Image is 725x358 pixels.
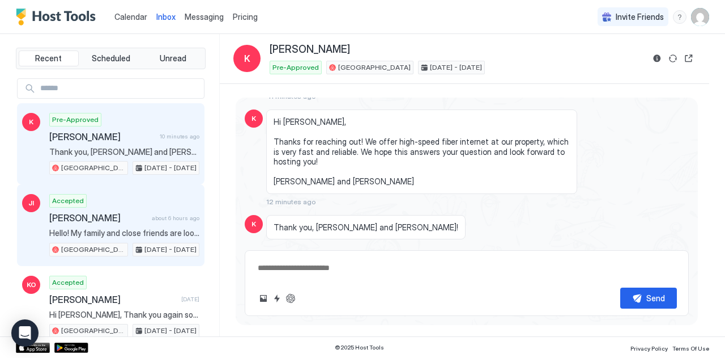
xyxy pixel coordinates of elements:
button: ChatGPT Auto Reply [284,292,297,305]
a: Calendar [114,11,147,23]
span: K [251,113,256,124]
span: [PERSON_NAME] [49,131,155,142]
a: Messaging [185,11,224,23]
span: [DATE] - [DATE] [430,62,482,73]
button: Scheduled [81,50,141,66]
span: Accepted [52,196,84,206]
button: Reservation information [650,52,664,65]
span: [GEOGRAPHIC_DATA] [61,326,125,336]
span: Thank you, [PERSON_NAME] and [PERSON_NAME]! [274,222,458,233]
span: Accepted [52,277,84,288]
span: Unread [160,53,186,64]
span: Calendar [114,12,147,22]
div: menu [673,10,686,24]
span: [DATE] - [DATE] [144,163,197,173]
span: [GEOGRAPHIC_DATA] [61,163,125,173]
span: K [29,117,33,127]
a: Inbox [156,11,176,23]
span: [DATE] - [DATE] [144,245,197,255]
button: Unread [143,50,203,66]
span: Hi [PERSON_NAME], Thanks for reaching out! We offer high-speed fiber internet at our property, wh... [274,117,570,187]
div: Send [646,292,665,304]
span: [PERSON_NAME] [49,294,177,305]
span: Recent [35,53,62,64]
button: Open reservation [682,52,696,65]
span: [GEOGRAPHIC_DATA] [338,62,411,73]
span: Scheduled [92,53,130,64]
span: Pre-Approved [272,62,319,73]
div: Open Intercom Messenger [11,319,39,347]
span: 10 minutes ago [160,133,199,140]
span: [DATE] - [DATE] [144,326,197,336]
span: Invite Friends [616,12,664,22]
button: Upload image [257,292,270,305]
span: Hello! My family and close friends are looking to stay at your home to visit my daughter at App S... [49,228,199,238]
span: K [251,219,256,229]
span: 12 minutes ago [266,197,316,206]
a: App Store [16,343,50,353]
span: [GEOGRAPHIC_DATA] [61,245,125,255]
span: Hi [PERSON_NAME], Thank you again so much for choosing to stay with us! You left the place in per... [49,310,199,320]
span: K [244,52,250,65]
span: Thank you, [PERSON_NAME] and [PERSON_NAME]! [49,147,199,157]
span: © 2025 Host Tools [335,344,384,351]
button: Send [620,288,677,309]
span: KO [27,280,36,290]
button: Sync reservation [666,52,680,65]
div: User profile [691,8,709,26]
span: [PERSON_NAME] [270,43,350,56]
span: about 6 hours ago [152,214,199,222]
span: Privacy Policy [630,345,668,352]
span: JI [28,198,34,208]
input: Input Field [36,79,204,98]
span: [DATE] [181,296,199,303]
button: Quick reply [270,292,284,305]
div: tab-group [16,48,206,69]
a: Google Play Store [54,343,88,353]
a: Terms Of Use [672,342,709,353]
a: Privacy Policy [630,342,668,353]
span: Pricing [233,12,258,22]
span: [PERSON_NAME] [49,212,147,224]
span: Pre-Approved [52,115,99,125]
a: Host Tools Logo [16,9,101,26]
span: Messaging [185,12,224,22]
span: Terms Of Use [672,345,709,352]
button: Recent [19,50,79,66]
span: Inbox [156,12,176,22]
